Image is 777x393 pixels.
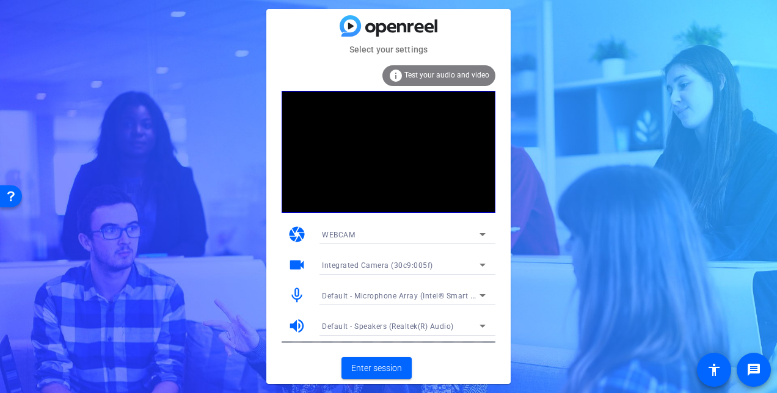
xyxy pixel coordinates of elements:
span: Default - Microphone Array (Intel® Smart Sound Technology for Digital Microphones) [322,290,625,300]
img: blue-gradient.svg [340,15,437,37]
span: Enter session [351,362,402,375]
mat-icon: message [746,362,761,377]
mat-icon: mic_none [288,286,306,305]
mat-icon: accessibility [707,362,721,377]
mat-icon: camera [288,225,306,243]
mat-icon: info [388,68,403,83]
span: Default - Speakers (Realtek(R) Audio) [322,322,454,331]
span: Test your audio and video [404,71,489,79]
span: Integrated Camera (30c9:005f) [322,261,433,270]
mat-icon: volume_up [288,317,306,335]
span: WEBCAM [322,231,355,239]
button: Enter session [341,357,412,379]
mat-card-subtitle: Select your settings [266,43,511,56]
mat-icon: videocam [288,256,306,274]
